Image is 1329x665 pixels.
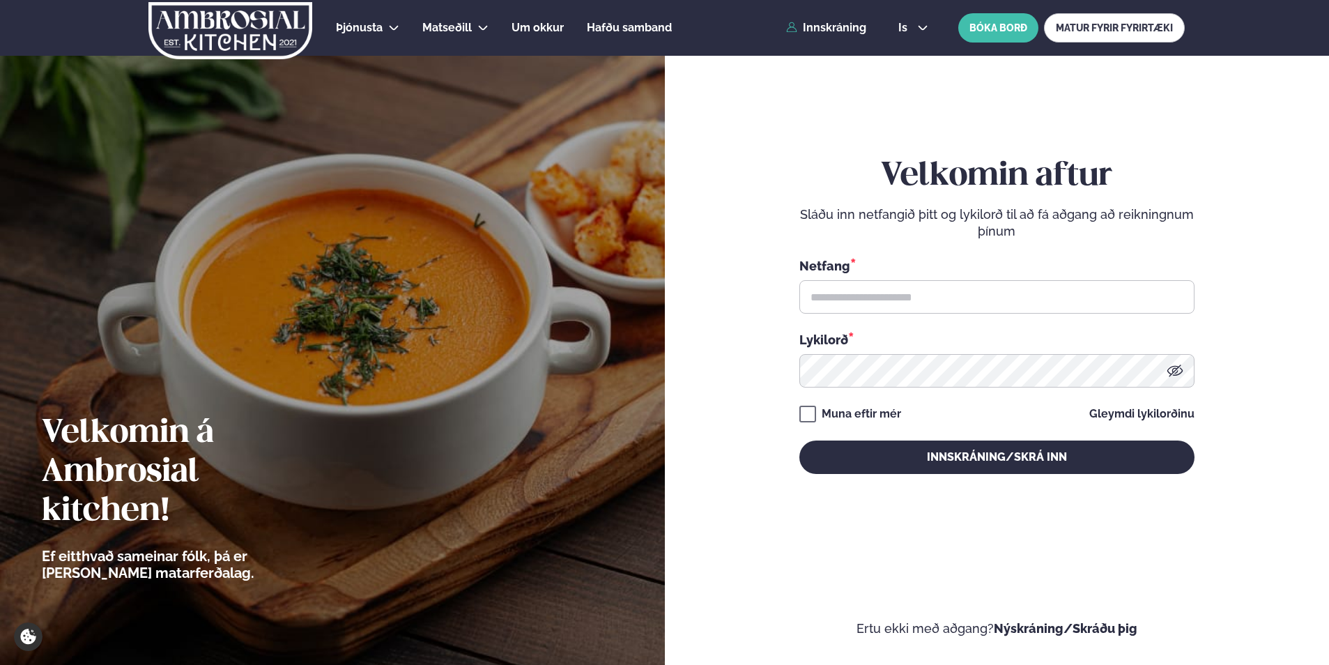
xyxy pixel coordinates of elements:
[42,548,331,581] p: Ef eitthvað sameinar fólk, þá er [PERSON_NAME] matarferðalag.
[422,20,472,36] a: Matseðill
[799,157,1194,196] h2: Velkomin aftur
[512,21,564,34] span: Um okkur
[799,441,1194,474] button: Innskráning/Skrá inn
[512,20,564,36] a: Um okkur
[336,21,383,34] span: Þjónusta
[587,20,672,36] a: Hafðu samband
[799,206,1194,240] p: Sláðu inn netfangið þitt og lykilorð til að fá aðgang að reikningnum þínum
[958,13,1038,43] button: BÓKA BORÐ
[887,22,939,33] button: is
[799,257,1194,275] div: Netfang
[42,414,331,531] h2: Velkomin á Ambrosial kitchen!
[707,620,1288,637] p: Ertu ekki með aðgang?
[587,21,672,34] span: Hafðu samband
[336,20,383,36] a: Þjónusta
[799,330,1194,349] div: Lykilorð
[147,2,314,59] img: logo
[1089,408,1194,420] a: Gleymdi lykilorðinu
[14,622,43,651] a: Cookie settings
[898,22,912,33] span: is
[786,22,866,34] a: Innskráning
[994,621,1137,636] a: Nýskráning/Skráðu þig
[1044,13,1185,43] a: MATUR FYRIR FYRIRTÆKI
[422,21,472,34] span: Matseðill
